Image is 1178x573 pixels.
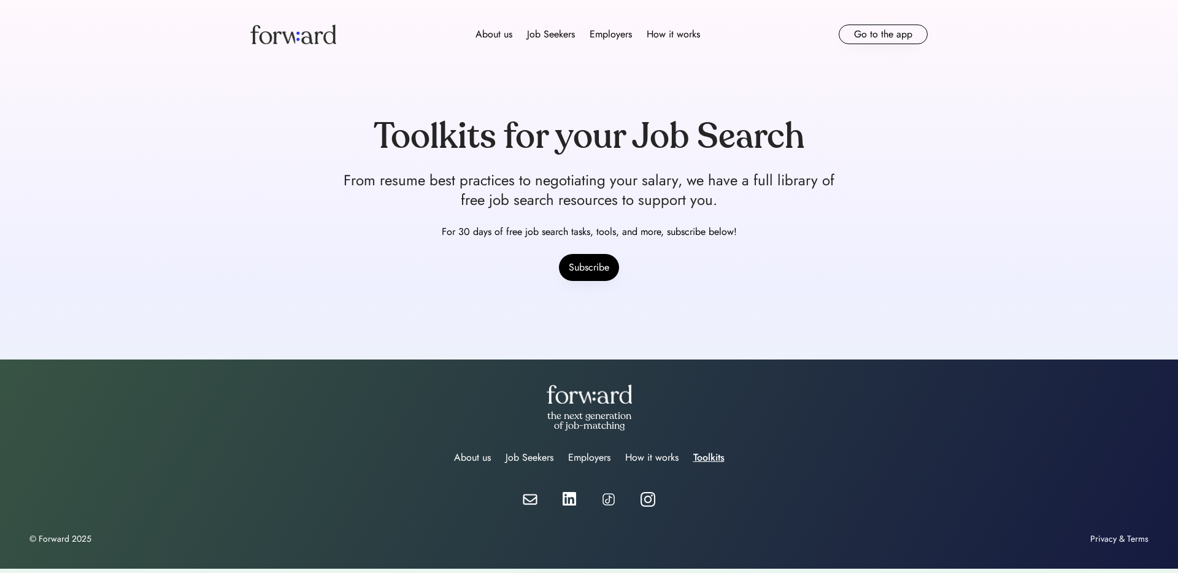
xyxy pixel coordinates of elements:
[590,27,632,42] div: Employers
[546,384,632,404] img: forward-logo-white.png
[454,450,491,465] div: About us
[344,171,834,210] div: From resume best practices to negotiating your salary, we have a full library of free job search ...
[506,450,553,465] div: Job Seekers
[839,25,928,44] button: Go to the app
[523,494,537,505] img: email-white.svg
[475,27,512,42] div: About us
[29,534,91,544] div: © Forward 2025
[601,492,616,507] img: tiktok%20icon.png
[374,118,805,156] div: Toolkits for your Job Search
[542,411,636,431] div: the next generation of job-matching
[693,450,725,465] div: Toolkits
[625,450,679,465] div: How it works
[1090,534,1149,544] div: Privacy & Terms
[250,25,336,44] img: Forward logo
[562,492,577,506] img: linkedin-white.svg
[559,254,619,281] button: Subscribe
[527,27,575,42] div: Job Seekers
[641,492,655,507] img: instagram%20icon%20white.webp
[647,27,700,42] div: How it works
[568,450,610,465] div: Employers
[442,225,737,239] div: For 30 days of free job search tasks, tools, and more, subscribe below!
